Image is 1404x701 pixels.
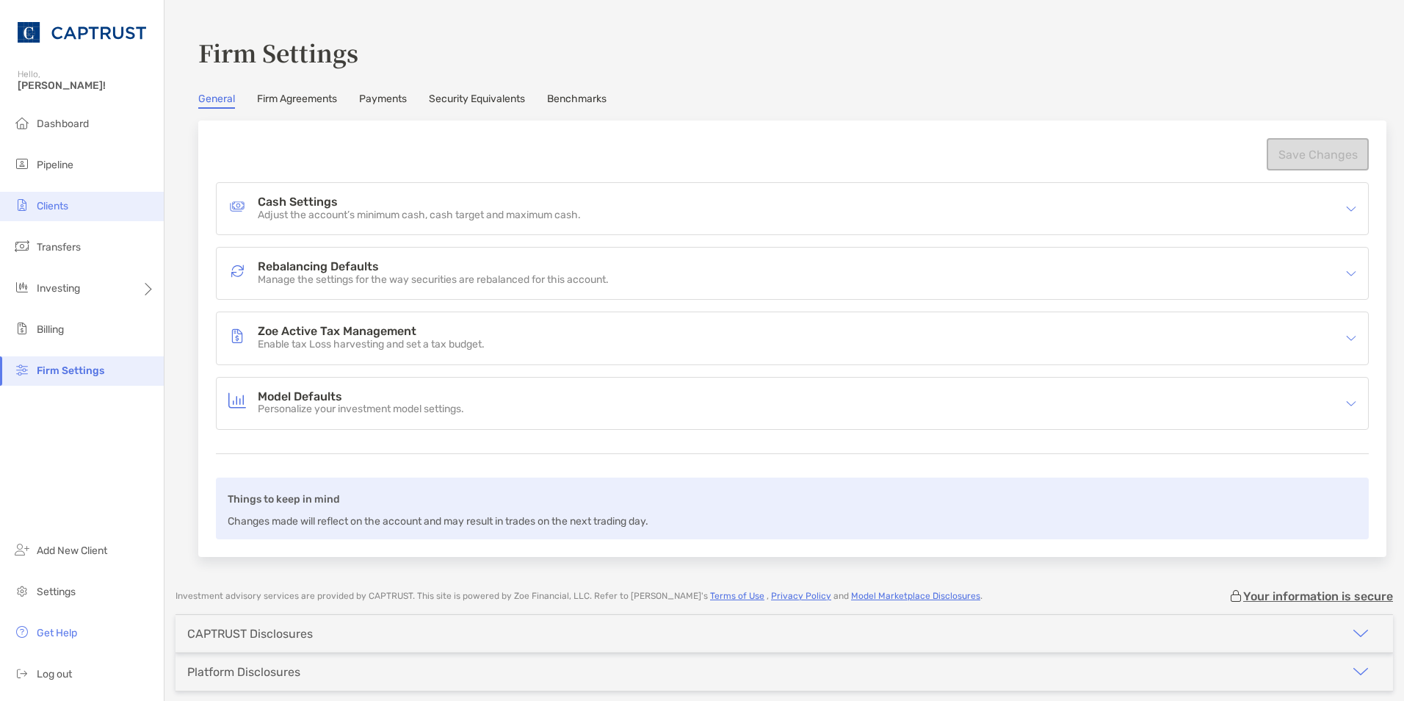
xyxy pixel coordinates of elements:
img: icon arrow [1346,268,1356,278]
p: Personalize your investment model settings. [258,403,464,416]
a: Terms of Use [710,591,764,601]
img: icon arrow [1346,398,1356,409]
span: Clients [37,200,68,212]
span: Log out [37,668,72,680]
img: Rebalancing Defaults [228,262,246,280]
img: icon arrow [1352,663,1369,680]
p: Manage the settings for the way securities are rebalanced for this account. [258,274,609,287]
p: Adjust the account’s minimum cash, cash target and maximum cash. [258,209,581,222]
span: Add New Client [37,544,107,557]
span: Settings [37,586,76,598]
img: get-help icon [13,623,31,641]
a: Model Marketplace Disclosures [851,591,980,601]
img: icon arrow [1346,333,1356,343]
img: Cash Settings [228,198,246,215]
p: Investment advisory services are provided by CAPTRUST . This site is powered by Zoe Financial, LL... [175,591,983,602]
span: Transfers [37,241,81,254]
img: clients icon [13,196,31,214]
h4: Model Defaults [258,391,464,403]
h4: Cash Settings [258,196,581,209]
img: icon arrow [1352,625,1369,642]
img: pipeline icon [13,155,31,173]
img: investing icon [13,278,31,296]
span: Get Help [37,627,77,639]
span: Investing [37,282,80,295]
h4: Rebalancing Defaults [258,261,609,273]
img: settings icon [13,582,31,600]
span: Pipeline [37,159,73,171]
a: Security Equivalents [429,93,525,109]
img: Zoe Active Tax Management [228,327,246,345]
div: icon arrowCash SettingsCash SettingsAdjust the account’s minimum cash, cash target and maximum cash. [217,183,1368,234]
img: dashboard icon [13,114,31,132]
img: billing icon [13,320,31,337]
img: transfers icon [13,237,31,255]
b: Things to keep in mind [228,493,340,506]
div: Platform Disclosures [187,665,300,679]
span: Firm Settings [37,364,104,377]
img: add_new_client icon [13,541,31,558]
a: General [198,93,235,109]
div: CAPTRUST Disclosures [187,627,313,641]
h3: Firm Settings [198,35,1386,69]
div: icon arrowRebalancing DefaultsRebalancing DefaultsManage the settings for the way securities are ... [217,248,1368,299]
span: [PERSON_NAME]! [18,79,155,92]
div: icon arrowModel DefaultsModel DefaultsPersonalize your investment model settings. [217,378,1368,429]
span: Dashboard [37,118,89,130]
a: Benchmarks [547,93,607,109]
span: Billing [37,323,64,336]
img: CAPTRUST Logo [18,6,146,59]
img: firm-settings icon [13,361,31,378]
a: Firm Agreements [257,93,337,109]
a: Payments [359,93,407,109]
p: Changes made will reflect on the account and may result in trades on the next trading day. [228,512,648,531]
div: icon arrowZoe Active Tax ManagementZoe Active Tax ManagementEnable tax Loss harvesting and set a ... [217,312,1368,364]
img: icon arrow [1346,204,1356,214]
a: Privacy Policy [771,591,831,601]
p: Your information is secure [1243,589,1393,603]
p: Enable tax Loss harvesting and set a tax budget. [258,339,485,351]
img: logout icon [13,664,31,682]
img: Model Defaults [228,392,246,409]
h4: Zoe Active Tax Management [258,326,485,338]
